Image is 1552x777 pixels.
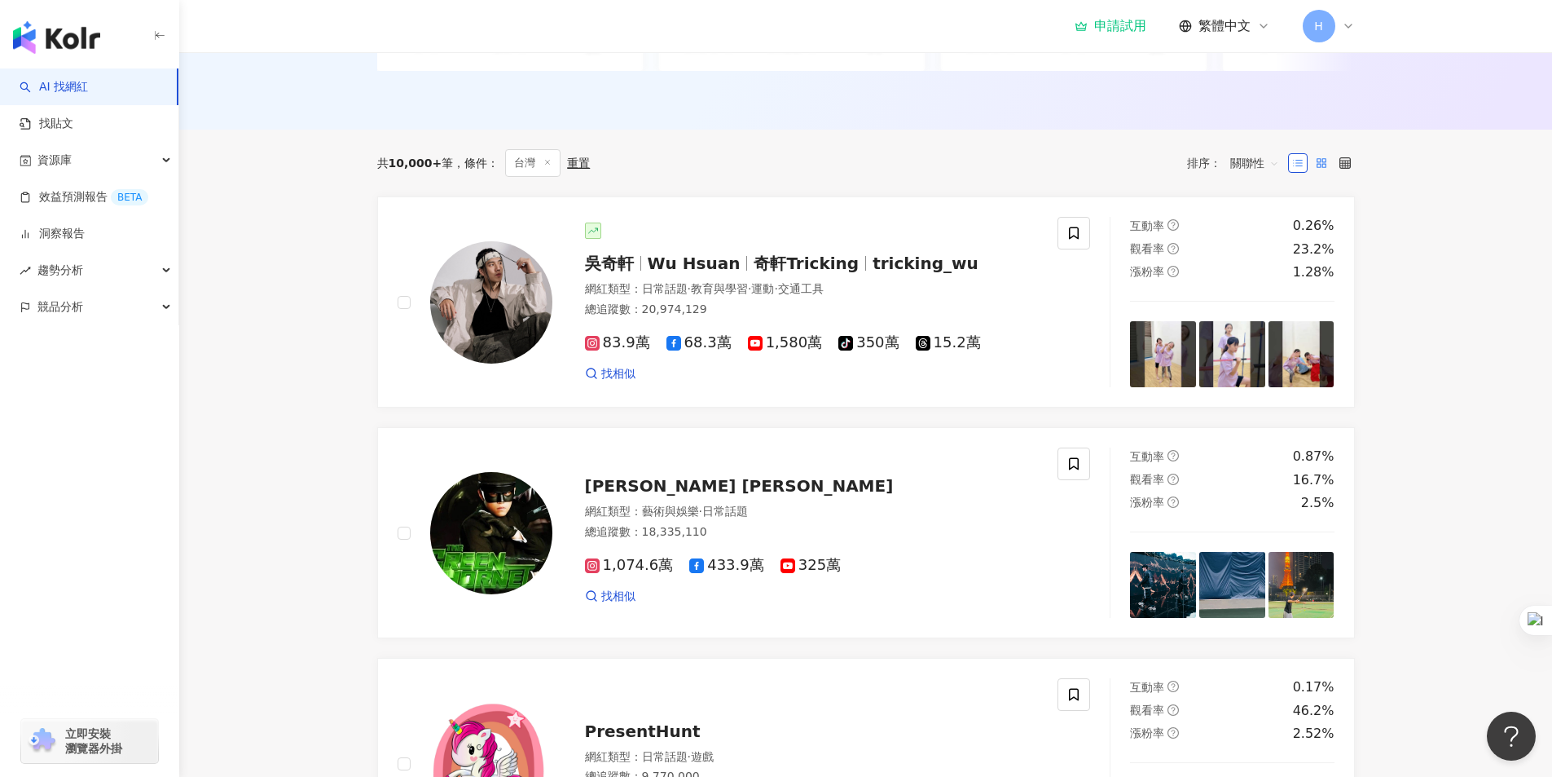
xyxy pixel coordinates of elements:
[1199,552,1265,618] img: post-image
[1130,473,1164,486] span: 觀看率
[377,157,454,170] div: 共 筆
[21,719,158,763] a: chrome extension立即安裝 瀏覽器外掛
[1268,321,1334,387] img: post-image
[65,726,122,756] span: 立即安裝 瀏覽器外掛
[1198,17,1251,35] span: 繁體中文
[873,254,978,273] span: tricking_wu
[585,524,1039,541] div: 總追蹤數 ： 18,335,110
[1293,241,1334,258] div: 23.2%
[642,282,688,295] span: 日常話題
[748,282,751,295] span: ·
[916,334,981,351] span: 15.2萬
[699,505,702,518] span: ·
[585,504,1039,520] div: 網紅類型 ：
[1167,243,1179,254] span: question-circle
[1075,18,1146,34] a: 申請試用
[601,589,635,605] span: 找相似
[1167,219,1179,231] span: question-circle
[1293,217,1334,235] div: 0.26%
[666,334,732,351] span: 68.3萬
[430,241,552,364] img: KOL Avatar
[1487,712,1536,761] iframe: Help Scout Beacon - Open
[1167,266,1179,277] span: question-circle
[20,189,148,205] a: 效益預測報告BETA
[1167,450,1179,461] span: question-circle
[702,505,748,518] span: 日常話題
[1167,727,1179,739] span: question-circle
[1199,321,1265,387] img: post-image
[1293,471,1334,489] div: 16.7%
[20,226,85,242] a: 洞察報告
[1130,321,1196,387] img: post-image
[1293,263,1334,281] div: 1.28%
[20,79,88,95] a: searchAI 找網紅
[585,589,635,605] a: 找相似
[754,254,859,273] span: 奇軒Tricking
[642,505,699,518] span: 藝術與娛樂
[585,334,650,351] span: 83.9萬
[377,196,1355,408] a: KOL Avatar吳奇軒Wu Hsuan奇軒Trickingtricking_wu網紅類型：日常話題·教育與學習·運動·交通工具總追蹤數：20,974,12983.9萬68.3萬1,580萬3...
[1187,150,1288,176] div: 排序：
[774,282,777,295] span: ·
[1130,496,1164,509] span: 漲粉率
[453,157,499,170] span: 條件 ：
[648,254,741,273] span: Wu Hsuan
[838,334,899,351] span: 350萬
[585,749,1039,766] div: 網紅類型 ：
[1293,448,1334,466] div: 0.87%
[1314,17,1323,35] span: H
[1230,150,1279,176] span: 關聯性
[1130,681,1164,694] span: 互動率
[1130,242,1164,255] span: 觀看率
[1268,552,1334,618] img: post-image
[691,282,748,295] span: 教育與學習
[1130,552,1196,618] img: post-image
[1130,726,1164,739] span: 漲粉率
[430,472,552,594] img: KOL Avatar
[585,557,674,574] span: 1,074.6萬
[26,728,58,754] img: chrome extension
[780,557,841,574] span: 325萬
[1167,497,1179,508] span: question-circle
[505,149,561,177] span: 台灣
[688,282,691,295] span: ·
[691,750,714,763] span: 遊戲
[585,476,894,496] span: [PERSON_NAME] [PERSON_NAME]
[688,750,691,763] span: ·
[13,21,100,54] img: logo
[585,722,701,741] span: PresentHunt
[1167,704,1179,716] span: question-circle
[1167,681,1179,692] span: question-circle
[1293,702,1334,720] div: 46.2%
[20,116,73,132] a: 找貼文
[748,334,823,351] span: 1,580萬
[389,157,442,170] span: 10,000+
[1130,265,1164,278] span: 漲粉率
[567,157,590,170] div: 重置
[1301,494,1334,512] div: 2.5%
[689,557,764,574] span: 433.9萬
[778,282,824,295] span: 交通工具
[642,750,688,763] span: 日常話題
[37,142,72,179] span: 資源庫
[37,289,83,325] span: 競品分析
[1130,704,1164,717] span: 觀看率
[1167,474,1179,485] span: question-circle
[585,281,1039,298] div: 網紅類型 ：
[37,252,83,289] span: 趨勢分析
[1293,678,1334,696] div: 0.17%
[377,427,1355,638] a: KOL Avatar[PERSON_NAME] [PERSON_NAME]網紅類型：藝術與娛樂·日常話題總追蹤數：18,335,1101,074.6萬433.9萬325萬找相似互動率questi...
[585,254,634,273] span: 吳奇軒
[751,282,774,295] span: 運動
[20,265,31,276] span: rise
[1130,219,1164,232] span: 互動率
[585,302,1039,318] div: 總追蹤數 ： 20,974,129
[1130,450,1164,463] span: 互動率
[1293,725,1334,743] div: 2.52%
[601,366,635,382] span: 找相似
[585,366,635,382] a: 找相似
